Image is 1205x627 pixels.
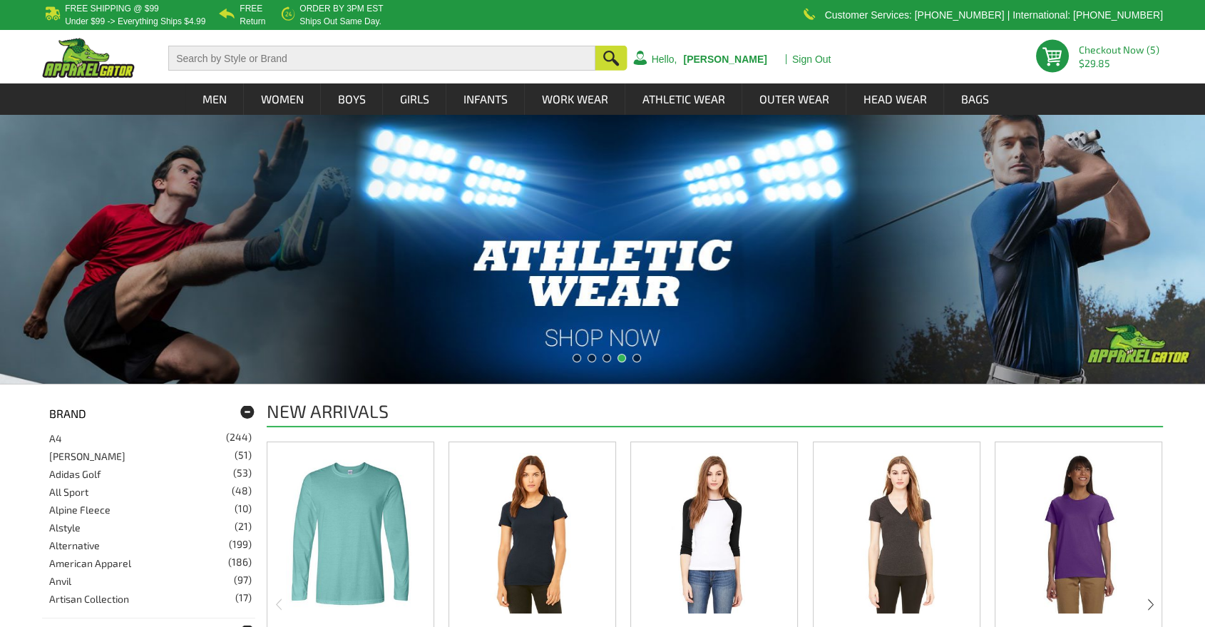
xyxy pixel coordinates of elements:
a: Adidas Golf(53) [49,468,101,480]
p: under $99 -> everything ships $4.99 [65,17,205,26]
a: Women [245,83,320,115]
a: [PERSON_NAME](51) [49,450,125,462]
b: Free [240,4,262,14]
span: (21) [235,521,252,531]
a: Boys [322,83,382,115]
a: Work Wear [525,83,625,115]
p: Customer Services: [PHONE_NUMBER] | International: [PHONE_NUMBER] [825,11,1163,19]
a: Head Wear [847,83,943,115]
span: (17) [235,593,252,603]
span: $29.85 [1079,58,1163,68]
div: Brand [42,399,255,429]
img: Bella + Canvas B2000 Women's Baby Rib Contrast Raglan T-Shirt [650,453,778,613]
span: (199) [229,539,252,549]
a: Anvil(97) [49,575,71,587]
a: A4(244) [49,432,62,444]
input: Search by Style or Brand [168,46,595,71]
span: (48) [232,486,252,496]
a: Outer Wear [743,83,846,115]
a: Bags [945,83,1005,115]
a: Sign Out [792,54,831,64]
p: Return [240,17,265,26]
a: Checkout Now (5) [1079,44,1159,56]
a: Alpine Fleece(10) [49,504,111,516]
a: Alstyle(21) [49,521,81,534]
a: Athletic Wear [626,83,742,115]
img: Gildan 64400 Men's Long Sleeve T-Shirt [286,453,414,613]
div: prev [274,596,284,613]
p: ships out same day. [299,17,383,26]
img: ApparelGator [42,38,135,78]
span: (186) [228,557,252,567]
img: Gildan G200L Women's Ultra Cotton T Shirt [1015,453,1142,613]
img: Bella + Canvas B8413 Women's Cameron Tri-Blend T-Shirt [468,453,596,613]
b: [PERSON_NAME] [683,53,766,65]
span: (53) [233,468,252,478]
span: (51) [235,450,252,460]
div: next [1146,596,1156,613]
a: Artisan Collection(17) [49,593,129,605]
img: Bella + Canvas 8435 Women's Tri-Blend Deep V-Neck [832,453,960,613]
b: Order by 3PM EST [299,4,383,14]
span: (10) [235,504,252,514]
a: Alternative(199) [49,539,100,551]
a: Men [186,83,243,115]
a: American Apparel(186) [49,557,131,569]
b: Free Shipping @ $99 [65,4,159,14]
a: [PERSON_NAME] [683,54,766,64]
span: (244) [226,432,252,442]
h1: New Arrivals [267,402,389,420]
a: All Sport(48) [49,486,88,498]
a: Girls [384,83,446,115]
span: (97) [234,575,252,585]
a: Infants [447,83,524,115]
a: Hello, [652,54,677,64]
